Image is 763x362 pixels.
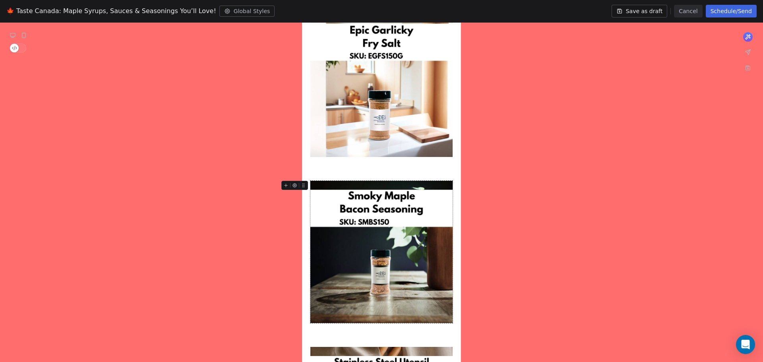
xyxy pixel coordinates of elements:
[674,5,702,17] button: Cancel
[6,6,216,16] span: 🍁 Taste Canada: Maple Syrups, Sauces & Seasonings You’ll Love!
[736,335,755,354] div: Open Intercom Messenger
[612,5,668,17] button: Save as draft
[219,6,275,17] button: Global Styles
[706,5,757,17] button: Schedule/Send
